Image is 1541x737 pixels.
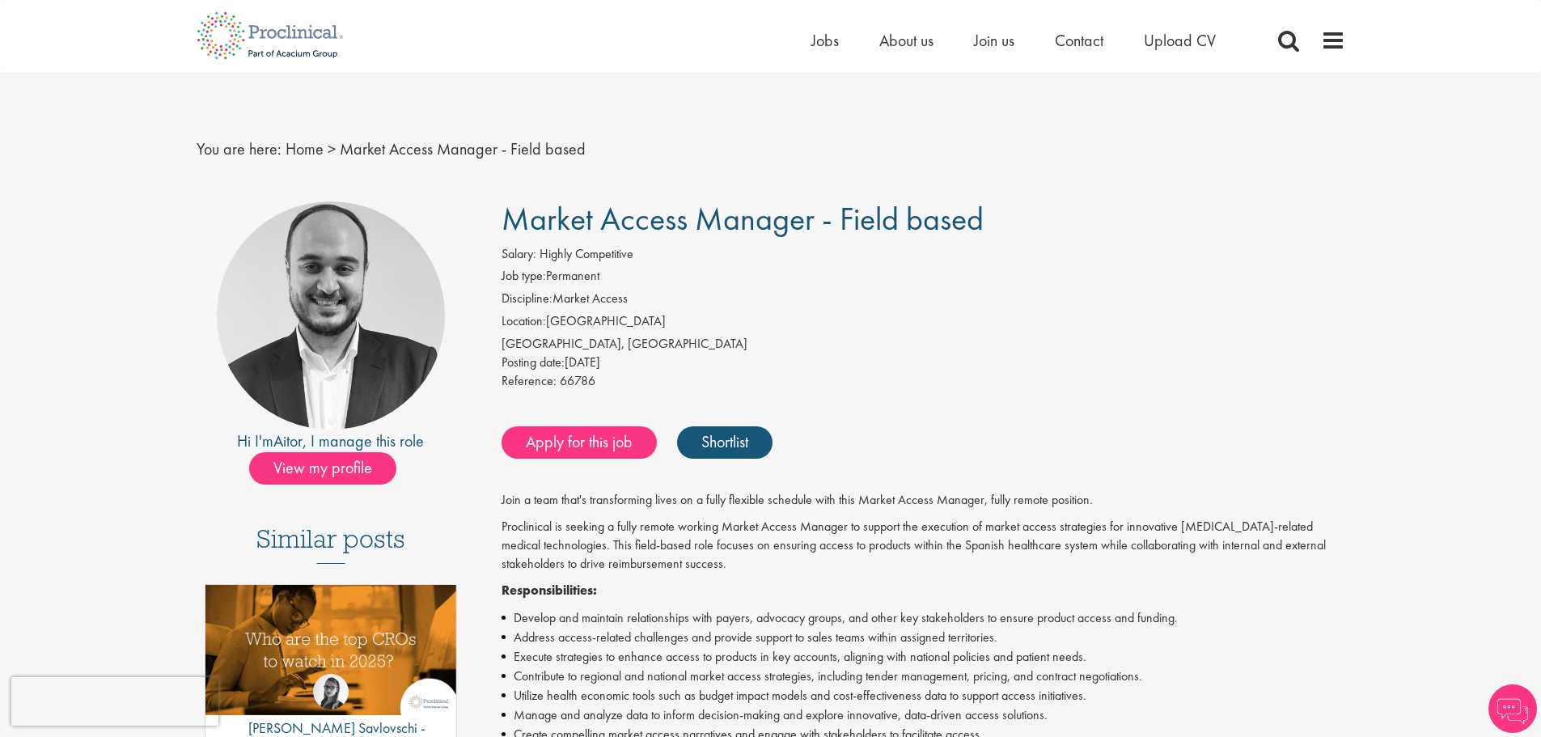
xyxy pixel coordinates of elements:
[217,201,445,430] img: imeage of recruiter Aitor Melia
[205,585,457,715] img: Top 10 CROs 2025 | Proclinical
[502,245,536,264] label: Salary:
[502,582,597,599] strong: Responsibilities:
[502,705,1345,725] li: Manage and analyze data to inform decision-making and explore innovative, data-driven access solu...
[197,138,282,159] span: You are here:
[502,608,1345,628] li: Develop and maintain relationships with payers, advocacy groups, and other key stakeholders to en...
[197,430,466,453] div: Hi I'm , I manage this role
[256,525,405,564] h3: Similar posts
[502,686,1345,705] li: Utilize health economic tools such as budget impact models and cost-effectiveness data to support...
[286,138,324,159] a: breadcrumb link
[249,455,413,477] a: View my profile
[502,198,984,239] span: Market Access Manager - Field based
[273,430,303,451] a: Aitor
[502,354,1345,372] div: [DATE]
[879,30,933,51] a: About us
[974,30,1014,51] a: Join us
[502,628,1345,647] li: Address access-related challenges and provide support to sales teams within assigned territories.
[502,518,1345,574] p: Proclinical is seeking a fully remote working Market Access Manager to support the execution of m...
[205,585,457,728] a: Link to a post
[1144,30,1216,51] a: Upload CV
[502,290,1345,312] li: Market Access
[502,290,552,308] label: Discipline:
[502,667,1345,686] li: Contribute to regional and national market access strategies, including tender management, pricin...
[328,138,336,159] span: >
[502,335,1345,354] div: [GEOGRAPHIC_DATA], [GEOGRAPHIC_DATA]
[502,267,546,286] label: Job type:
[502,312,1345,335] li: [GEOGRAPHIC_DATA]
[340,138,586,159] span: Market Access Manager - Field based
[1055,30,1103,51] a: Contact
[502,354,565,371] span: Posting date:
[502,426,657,459] a: Apply for this job
[502,647,1345,667] li: Execute strategies to enhance access to products in key accounts, aligning with national policies...
[540,245,633,262] span: Highly Competitive
[811,30,839,51] a: Jobs
[1488,684,1537,733] img: Chatbot
[560,372,595,389] span: 66786
[677,426,773,459] a: Shortlist
[313,674,349,709] img: Theodora Savlovschi - Wicks
[502,372,557,391] label: Reference:
[249,452,396,485] span: View my profile
[502,267,1345,290] li: Permanent
[502,312,546,331] label: Location:
[502,491,1345,510] p: Join a team that's transforming lives on a fully flexible schedule with this Market Access Manage...
[11,677,218,726] iframe: reCAPTCHA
